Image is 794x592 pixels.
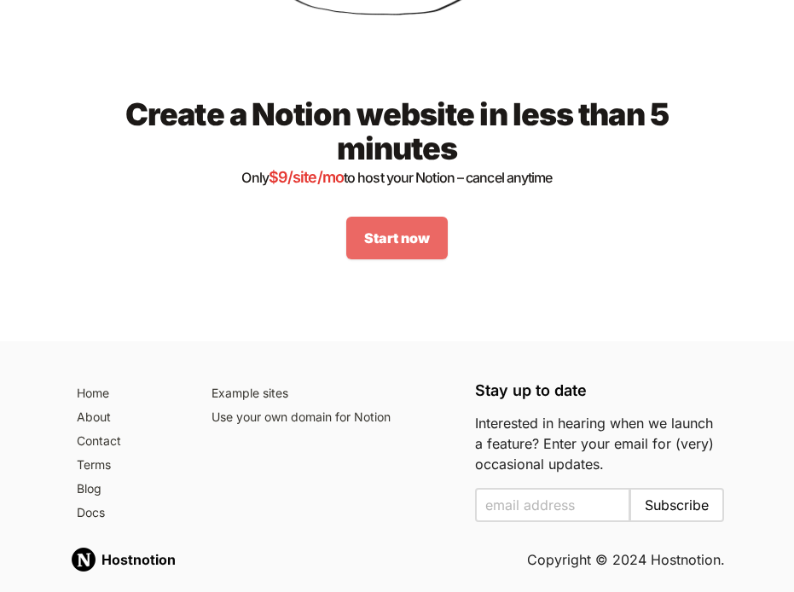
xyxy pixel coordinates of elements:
h5: Stay up to date [475,382,725,399]
img: Hostnotion logo [70,546,97,573]
a: Contact [70,430,184,454]
p: Interested in hearing when we launch a feature? Enter your email for (very) occasional updates. [475,413,725,474]
a: Example sites [205,382,455,406]
a: Home [70,382,184,406]
button: Subscribe [629,488,724,522]
h5: Copyright © 2024 Hostnotion. [527,549,725,570]
a: Docs [70,502,184,525]
a: Start now [346,217,448,259]
a: About [70,406,184,430]
h2: Create a Notion website in less than 5 minutes [90,97,704,189]
a: Use your own domain for Notion [205,406,455,430]
strong: Hostnotion [101,551,176,568]
a: Blog [70,478,184,502]
span: $ 9 /site/mo [269,168,344,186]
p: Only to host your Notion – cancel anytime [90,165,704,189]
a: Terms [70,454,184,478]
input: Enter your email to subscribe to the email list and be notified when we launch [475,488,631,522]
